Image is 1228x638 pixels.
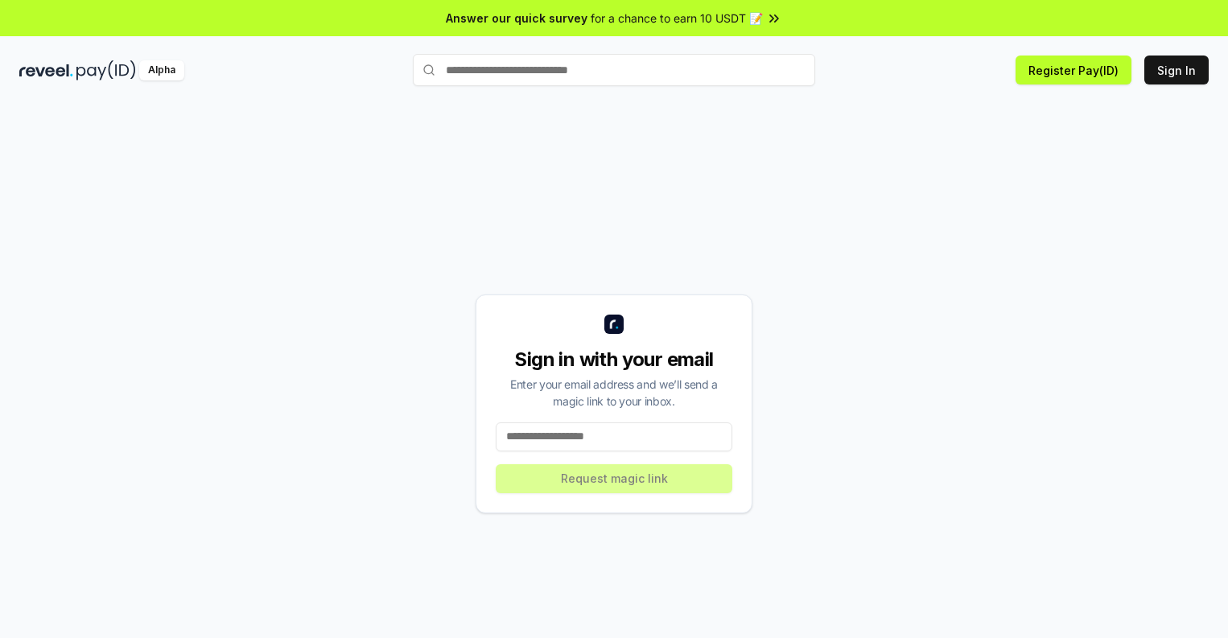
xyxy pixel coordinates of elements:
button: Sign In [1144,56,1209,84]
span: Answer our quick survey [446,10,587,27]
div: Enter your email address and we’ll send a magic link to your inbox. [496,376,732,410]
div: Alpha [139,60,184,80]
span: for a chance to earn 10 USDT 📝 [591,10,763,27]
img: logo_small [604,315,624,334]
button: Register Pay(ID) [1016,56,1131,84]
img: reveel_dark [19,60,73,80]
img: pay_id [76,60,136,80]
div: Sign in with your email [496,347,732,373]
